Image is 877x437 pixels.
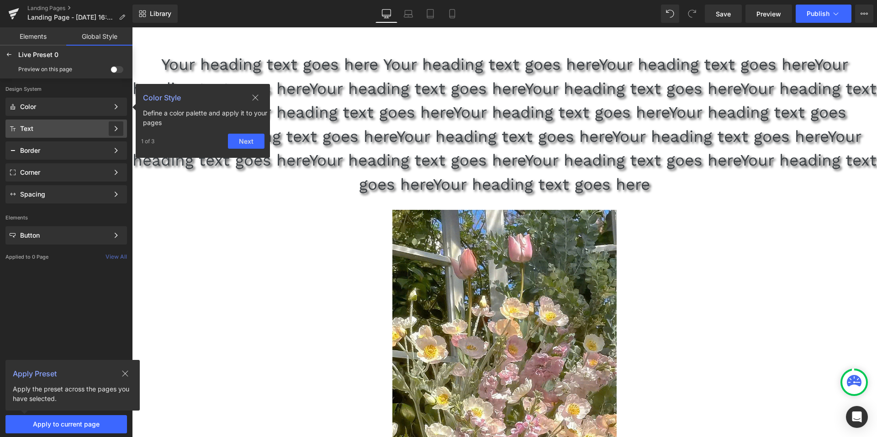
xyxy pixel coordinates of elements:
[375,5,397,23] a: Desktop
[27,5,132,12] a: Landing Pages
[661,5,679,23] button: Undo
[143,108,269,127] div: Define a color palette and apply it to your pages
[18,66,72,73] div: Preview on this page
[20,125,109,132] div: Text
[5,415,127,433] button: Apply to current page
[18,51,58,59] span: Live Preset 0
[20,103,109,110] div: Color
[745,5,792,23] a: Preview
[756,9,781,19] span: Preview
[716,9,731,19] span: Save
[796,5,851,23] button: Publish
[150,10,171,18] span: Library
[106,254,132,260] div: View All
[13,368,57,379] span: Apply Preset
[441,5,463,23] a: Mobile
[5,254,106,260] p: Applied to 0 Page
[20,147,109,154] div: Border
[683,5,701,23] button: Redo
[11,421,122,428] span: Apply to current page
[855,5,873,23] button: More
[20,191,109,198] div: Spacing
[66,27,132,46] a: Global Style
[27,14,115,21] span: Landing Page - [DATE] 16:11:57
[132,5,178,23] a: New Library
[13,384,132,403] div: Apply the preset across the pages you have selected.
[20,232,109,239] div: Button
[20,169,109,176] div: Corner
[228,134,264,149] button: Next
[141,138,154,145] div: 1 of 3
[419,5,441,23] a: Tablet
[846,406,868,428] div: Open Intercom Messenger
[143,92,181,103] span: Color Style
[397,5,419,23] a: Laptop
[807,10,829,17] span: Publish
